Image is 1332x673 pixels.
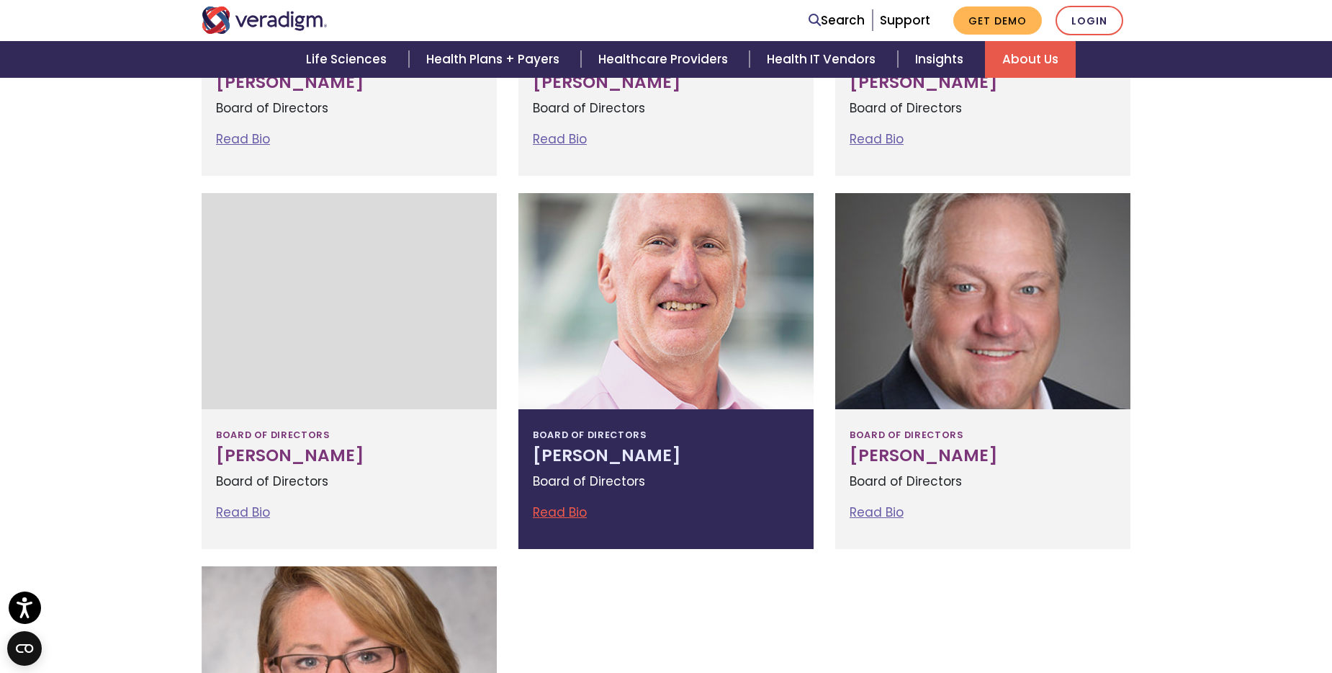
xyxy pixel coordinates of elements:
span: Board of Directors [216,424,329,447]
a: Insights [898,41,985,78]
p: Board of Directors [533,472,799,491]
a: Read Bio [850,504,904,521]
a: Search [809,11,865,30]
span: Board of Directors [850,424,963,447]
a: Read Bio [533,504,587,521]
p: Board of Directors [850,99,1116,118]
iframe: Drift Chat Widget [1056,569,1315,656]
h3: [PERSON_NAME] [216,73,482,93]
a: Life Sciences [289,41,408,78]
h3: [PERSON_NAME] [533,446,799,466]
a: Support [880,12,930,29]
a: Read Bio [533,130,587,148]
h3: [PERSON_NAME] [850,446,1116,466]
a: About Us [985,41,1076,78]
a: Read Bio [850,130,904,148]
p: Board of Directors [850,472,1116,491]
a: Get Demo [953,6,1042,35]
h3: [PERSON_NAME] [216,446,482,466]
a: Healthcare Providers [581,41,750,78]
a: Health IT Vendors [750,41,897,78]
p: Board of Directors [216,99,482,118]
span: Board of Directors [533,424,646,447]
a: Read Bio [216,504,270,521]
a: Health Plans + Payers [409,41,581,78]
p: Board of Directors [533,99,799,118]
button: Open CMP widget [7,631,42,666]
a: Login [1056,6,1123,35]
p: Board of Directors [216,472,482,491]
a: Read Bio [216,130,270,148]
h3: [PERSON_NAME] [533,73,799,93]
h3: [PERSON_NAME] [850,73,1116,93]
img: Veradigm logo [202,6,328,34]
